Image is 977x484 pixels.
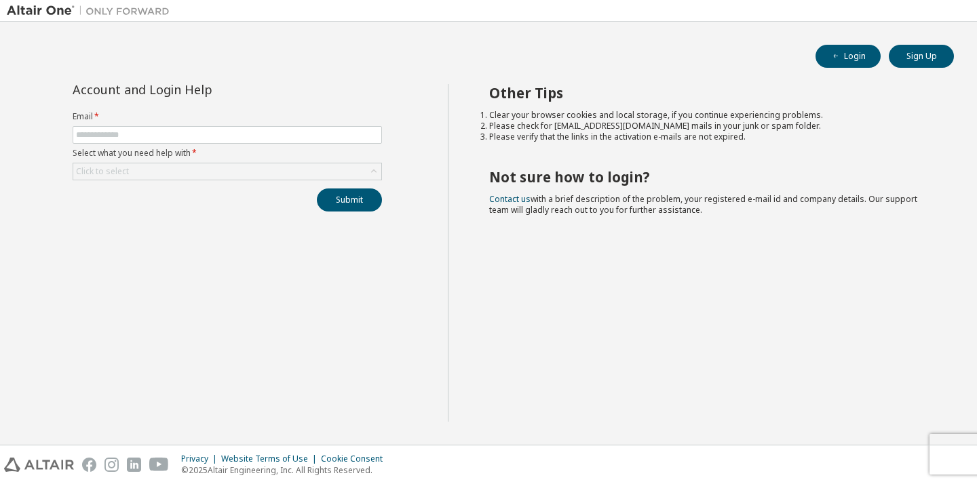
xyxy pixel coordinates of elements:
img: youtube.svg [149,458,169,472]
img: facebook.svg [82,458,96,472]
li: Please verify that the links in the activation e-mails are not expired. [489,132,930,142]
button: Sign Up [889,45,954,68]
h2: Not sure how to login? [489,168,930,186]
label: Email [73,111,382,122]
a: Contact us [489,193,531,205]
li: Please check for [EMAIL_ADDRESS][DOMAIN_NAME] mails in your junk or spam folder. [489,121,930,132]
button: Login [816,45,881,68]
div: Click to select [73,163,381,180]
img: instagram.svg [104,458,119,472]
img: linkedin.svg [127,458,141,472]
img: Altair One [7,4,176,18]
h2: Other Tips [489,84,930,102]
div: Click to select [76,166,129,177]
div: Website Terms of Use [221,453,321,464]
div: Privacy [181,453,221,464]
span: with a brief description of the problem, your registered e-mail id and company details. Our suppo... [489,193,917,216]
div: Cookie Consent [321,453,391,464]
li: Clear your browser cookies and local storage, if you continue experiencing problems. [489,110,930,121]
div: Account and Login Help [73,84,320,95]
button: Submit [317,188,382,211]
label: Select what you need help with [73,148,382,159]
p: © 2025 Altair Engineering, Inc. All Rights Reserved. [181,464,391,476]
img: altair_logo.svg [4,458,74,472]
